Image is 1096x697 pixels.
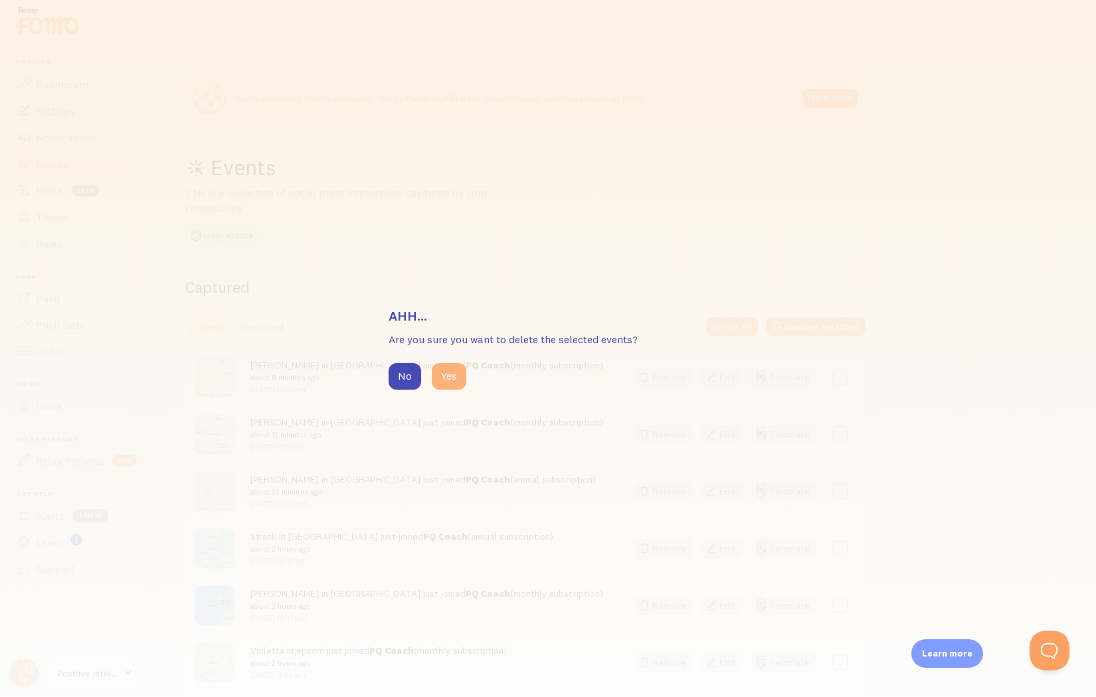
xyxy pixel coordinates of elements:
[389,363,421,390] button: No
[432,363,466,390] button: Yes
[389,332,707,347] p: Are you sure you want to delete the selected events?
[389,307,707,325] h3: Ahh...
[911,639,983,668] div: Learn more
[1030,631,1069,670] iframe: Help Scout Beacon - Open
[922,647,972,660] p: Learn more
